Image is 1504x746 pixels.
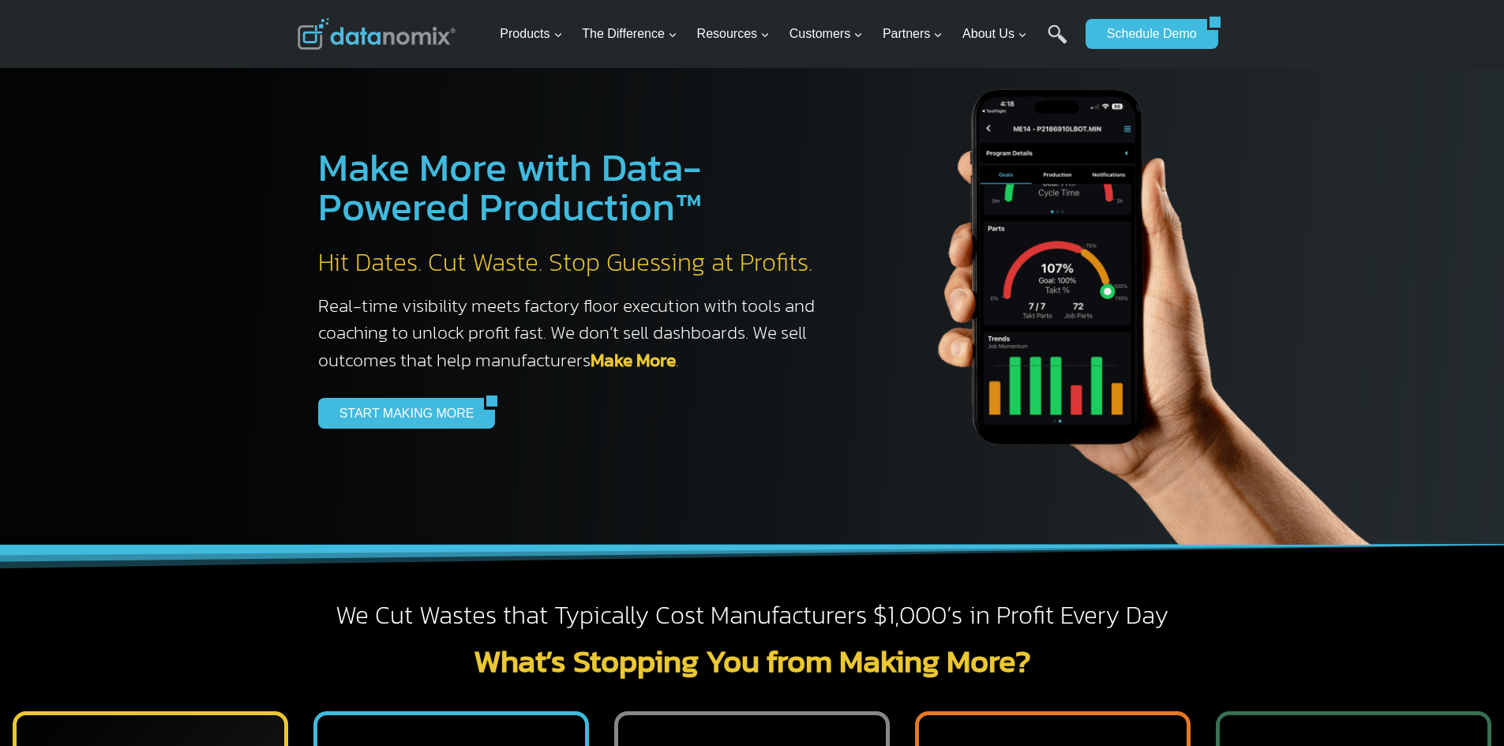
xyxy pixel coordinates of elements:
[582,24,677,44] span: The Difference
[318,292,831,374] h3: Real-time visibility meets factory floor execution with tools and coaching to unlock profit fast....
[8,467,261,738] iframe: Popup CTA
[318,148,831,227] h1: Make More with Data-Powered Production™
[697,24,770,44] span: Resources
[1086,19,1207,49] a: Schedule Demo
[1048,24,1067,60] a: Search
[883,24,943,44] span: Partners
[493,9,1078,60] nav: Primary Navigation
[318,246,831,279] h2: Hit Dates. Cut Waste. Stop Guessing at Profits.
[298,599,1207,632] h2: We Cut Wastes that Typically Cost Manufacturers $1,000’s in Profit Every Day
[318,398,485,428] a: START MAKING MORE
[962,24,1027,44] span: About Us
[500,24,562,44] span: Products
[790,24,863,44] span: Customers
[298,645,1207,677] h2: What’s Stopping You from Making More?
[591,347,676,373] a: Make More
[863,32,1416,545] img: The Datanoix Mobile App available on Android and iOS Devices
[298,18,456,50] img: Datanomix
[1425,670,1504,746] iframe: Chat Widget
